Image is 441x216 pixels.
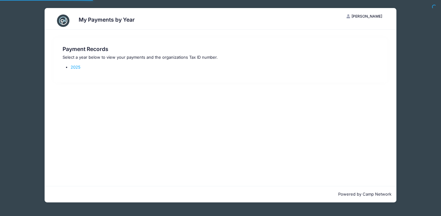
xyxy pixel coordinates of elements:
[351,14,382,19] span: [PERSON_NAME]
[341,11,387,22] button: [PERSON_NAME]
[50,191,391,197] p: Powered by Camp Network
[71,65,81,70] a: 2025
[63,54,378,61] p: Select a year below to view your payments and the organizations Tax ID number.
[57,15,69,27] img: CampNetwork
[63,46,378,52] h3: Payment Records
[79,16,135,23] h3: My Payments by Year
